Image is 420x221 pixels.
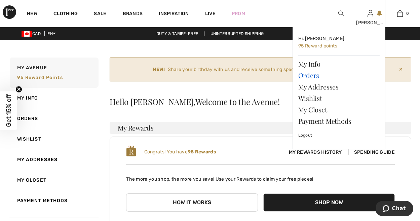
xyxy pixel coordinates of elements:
span: My Rewards History [283,149,347,156]
a: Brands [123,11,143,18]
a: 0 [386,9,414,17]
img: My Bag [397,9,403,17]
a: Hi, [PERSON_NAME]! 95 Reward points [298,33,380,52]
a: New [27,11,37,18]
span: CAD [22,31,43,36]
span: 0 [406,10,409,16]
b: 95 Rewards [188,149,216,155]
a: My Closet [9,170,99,190]
h3: My Rewards [110,122,411,134]
a: Prom [232,10,245,17]
img: search the website [338,9,344,17]
a: Live [205,10,216,17]
a: Sale [94,11,106,18]
span: ✕ [396,63,406,76]
button: How it works [126,193,258,212]
a: Logout [298,127,380,144]
img: Canadian Dollar [22,31,32,37]
a: Payment Methods [9,190,99,211]
iframe: Opens a widget where you can chat to one of our agents [376,201,413,218]
div: Hello [PERSON_NAME], [110,98,411,106]
div: Share your birthday with us and receive something special each year. [115,66,396,73]
strong: NEW! [153,66,165,73]
a: Orders [298,70,380,81]
span: EN [47,31,56,36]
img: 1ère Avenue [3,5,16,19]
a: Wishlist [298,93,380,104]
img: My Info [368,9,373,17]
span: My Avenue [17,64,47,71]
a: My Info [9,88,99,108]
a: My Addresses [9,149,99,170]
a: Sign In [368,10,373,16]
a: My Addresses [298,81,380,93]
a: Payment Methods [298,115,380,127]
button: Close teaser [15,86,22,93]
a: Wishlist [9,129,99,149]
a: My Info [298,58,380,70]
a: Orders [9,108,99,129]
span: Get 15% off [5,94,12,127]
span: Welcome to the Avenue! [195,98,280,106]
p: The more you shop, the more you save! Use your Rewards to claim your free pieces! [126,170,395,183]
span: Hi, [PERSON_NAME]! [298,36,346,41]
span: 95 Reward points [298,43,337,49]
span: 95 Reward points [17,75,63,80]
img: loyalty_logo_r.svg [126,145,136,157]
div: [PERSON_NAME] [356,19,385,26]
span: Inspiration [159,11,189,18]
a: My Closet [298,104,380,115]
a: Clothing [53,11,78,18]
button: Shop Now [263,193,395,212]
span: Congrats! You have [144,149,216,155]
